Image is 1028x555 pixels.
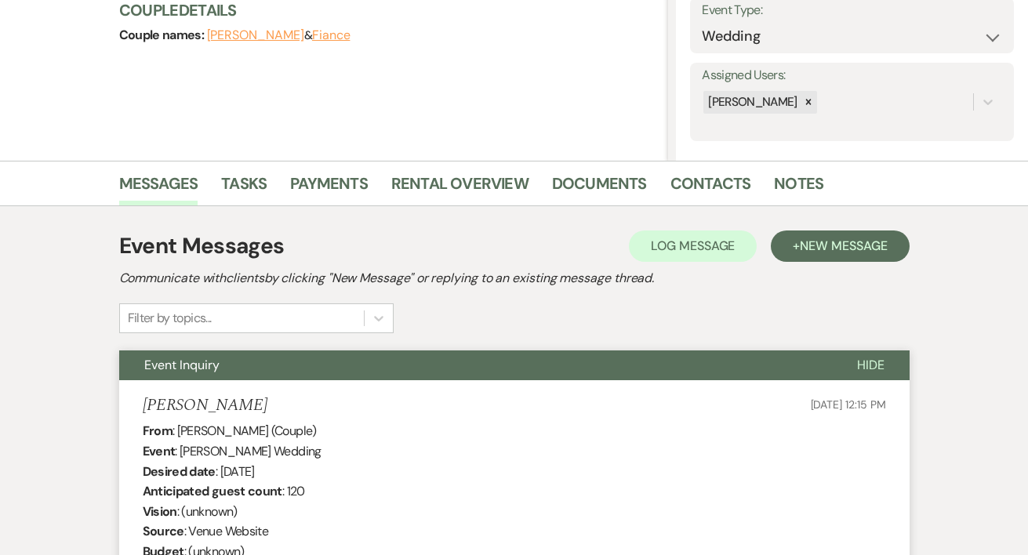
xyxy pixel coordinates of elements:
button: Log Message [629,230,757,262]
a: Tasks [221,171,267,205]
h2: Communicate with clients by clicking "New Message" or replying to an existing message thread. [119,269,910,288]
b: From [143,423,173,439]
b: Source [143,523,184,539]
button: Event Inquiry [119,350,832,380]
span: & [207,27,351,43]
a: Messages [119,171,198,205]
b: Event [143,443,176,459]
span: New Message [800,238,887,254]
span: [DATE] 12:15 PM [811,397,886,412]
button: Fiance [312,29,351,42]
b: Vision [143,503,177,520]
div: [PERSON_NAME] [703,91,800,114]
div: Filter by topics... [128,309,212,328]
span: Hide [857,357,885,373]
a: Payments [290,171,368,205]
label: Assigned Users: [702,64,1002,87]
button: +New Message [771,230,909,262]
span: Log Message [651,238,735,254]
span: Couple names: [119,27,207,43]
b: Desired date [143,463,216,480]
button: Hide [832,350,910,380]
a: Notes [774,171,823,205]
a: Contacts [670,171,751,205]
b: Anticipated guest count [143,483,282,499]
h5: [PERSON_NAME] [143,396,267,415]
button: [PERSON_NAME] [207,29,304,42]
h1: Event Messages [119,230,285,263]
span: Event Inquiry [144,357,220,373]
a: Documents [552,171,647,205]
a: Rental Overview [391,171,529,205]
